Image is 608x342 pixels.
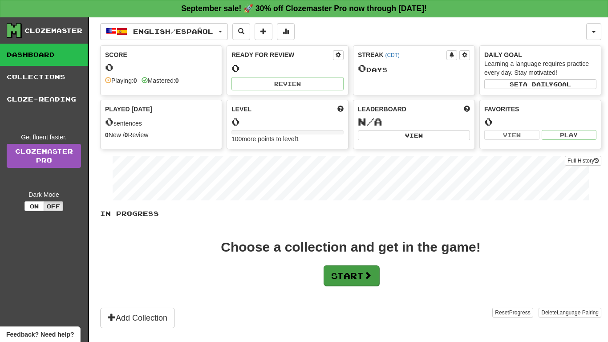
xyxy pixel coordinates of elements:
div: New / Review [105,130,217,139]
span: Progress [509,309,531,316]
span: 0 [105,115,113,128]
div: 0 [105,62,217,73]
button: View [484,130,539,140]
strong: 0 [105,131,109,138]
div: Mastered: [142,76,179,85]
button: Add sentence to collection [255,23,272,40]
span: Leaderboard [358,105,406,114]
strong: September sale! 🚀 30% off Clozemaster Pro now through [DATE]! [181,4,427,13]
div: Learning a language requires practice every day. Stay motivated! [484,59,596,77]
div: Choose a collection and get in the game! [221,240,480,254]
span: English / Español [133,28,213,35]
div: Clozemaster [24,26,82,35]
div: Day s [358,63,470,74]
span: Language Pairing [557,309,599,316]
div: Favorites [484,105,596,114]
strong: 0 [125,131,128,138]
p: In Progress [100,209,601,218]
div: 0 [231,63,344,74]
button: Add Collection [100,308,175,328]
span: Played [DATE] [105,105,152,114]
button: ResetProgress [492,308,533,318]
button: English/Español [100,23,228,40]
button: Search sentences [232,23,250,40]
strong: 0 [134,77,137,84]
span: Score more points to level up [337,105,344,114]
div: Dark Mode [7,190,81,199]
div: sentences [105,116,217,128]
button: View [358,130,470,140]
div: 100 more points to level 1 [231,134,344,143]
button: Start [324,265,379,286]
div: 0 [484,116,596,127]
span: 0 [358,62,366,74]
button: More stats [277,23,295,40]
div: 0 [231,116,344,127]
div: Get fluent faster. [7,133,81,142]
span: N/A [358,115,382,128]
span: This week in points, UTC [464,105,470,114]
button: Full History [565,156,601,166]
button: DeleteLanguage Pairing [539,308,601,318]
a: ClozemasterPro [7,144,81,168]
div: Daily Goal [484,50,596,59]
span: Open feedback widget [6,330,74,339]
div: Ready for Review [231,50,333,59]
a: (CDT) [385,52,399,58]
span: Level [231,105,251,114]
button: Seta dailygoal [484,79,596,89]
div: Playing: [105,76,137,85]
button: Review [231,77,344,90]
button: Off [44,201,63,211]
button: On [24,201,44,211]
strong: 0 [175,77,179,84]
button: Play [542,130,597,140]
div: Streak [358,50,446,59]
div: Score [105,50,217,59]
span: a daily [523,81,553,87]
